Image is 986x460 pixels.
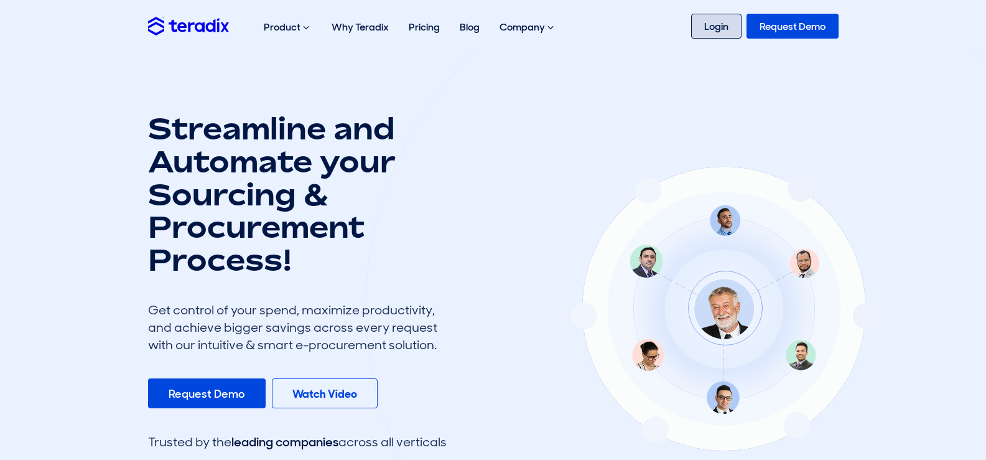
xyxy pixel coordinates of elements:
[272,378,378,408] a: Watch Video
[148,433,447,451] div: Trusted by the across all verticals
[490,7,566,47] div: Company
[148,301,447,354] div: Get control of your spend, maximize productivity, and achieve bigger savings across every request...
[148,17,229,35] img: Teradix logo
[746,14,839,39] a: Request Demo
[691,14,742,39] a: Login
[254,7,322,47] div: Product
[904,378,969,443] iframe: Chatbot
[292,387,357,401] b: Watch Video
[322,7,399,47] a: Why Teradix
[450,7,490,47] a: Blog
[148,112,447,276] h1: Streamline and Automate your Sourcing & Procurement Process!
[148,378,266,408] a: Request Demo
[399,7,450,47] a: Pricing
[231,434,338,450] span: leading companies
